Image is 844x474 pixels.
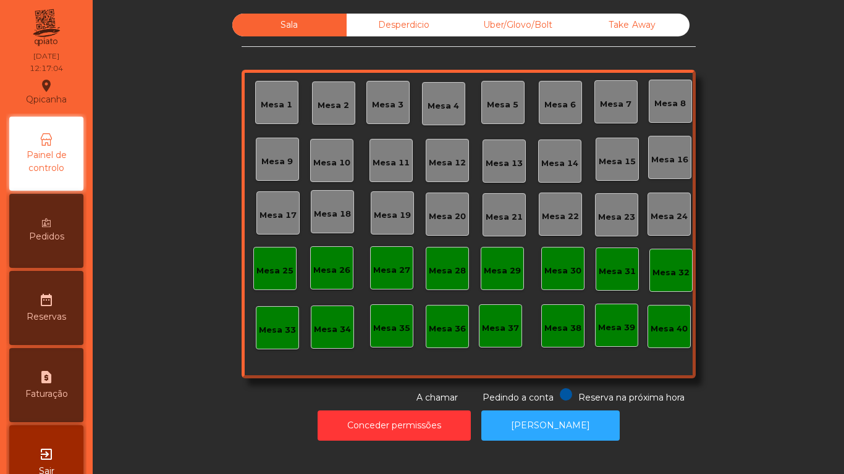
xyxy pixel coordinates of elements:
div: Mesa 12 [429,157,466,169]
i: date_range [39,293,54,307]
div: Mesa 24 [651,210,688,223]
div: Mesa 19 [374,209,411,222]
div: Mesa 33 [259,324,296,336]
span: A chamar [416,392,458,403]
div: Mesa 36 [429,323,466,335]
div: Mesa 30 [544,265,581,277]
div: Mesa 5 [487,99,518,111]
div: Mesa 14 [541,157,578,170]
div: Mesa 16 [651,154,688,166]
span: Pedidos [29,230,64,243]
div: 12:17:04 [30,63,63,74]
img: qpiato [31,6,61,49]
div: Mesa 26 [313,264,350,276]
div: Mesa 34 [314,323,351,336]
div: Mesa 31 [599,265,636,278]
div: Mesa 3 [372,99,403,111]
div: Mesa 10 [313,157,350,169]
div: Mesa 2 [318,99,349,112]
div: Mesa 39 [598,322,635,334]
div: Mesa 28 [429,265,466,277]
div: Uber/Glovo/Bolt [461,14,575,36]
span: Reservas [27,310,66,323]
div: Mesa 40 [651,323,688,335]
i: request_page [39,370,54,385]
div: Mesa 8 [654,98,686,110]
div: Mesa 7 [600,98,631,110]
div: Mesa 25 [256,265,293,277]
div: Mesa 20 [429,210,466,223]
div: Mesa 13 [486,157,523,170]
div: Sala [232,14,347,36]
div: Mesa 6 [544,99,576,111]
div: Mesa 27 [373,264,410,276]
span: Painel de controlo [12,149,80,175]
div: Mesa 9 [261,156,293,168]
div: Mesa 18 [314,208,351,220]
div: Mesa 4 [428,100,459,112]
button: Conceder permissões [318,410,471,441]
div: Take Away [575,14,690,36]
div: Mesa 38 [544,322,581,335]
span: Reserva na próxima hora [578,392,685,403]
span: Faturação [25,388,68,401]
span: Pedindo a conta [483,392,554,403]
div: Mesa 29 [484,265,521,277]
div: Mesa 1 [261,99,292,111]
div: Mesa 11 [373,157,410,169]
div: Mesa 32 [652,267,690,279]
i: exit_to_app [39,447,54,462]
div: Desperdicio [347,14,461,36]
div: Qpicanha [26,77,67,107]
div: [DATE] [33,51,59,62]
div: Mesa 21 [486,211,523,223]
div: Mesa 15 [599,156,636,168]
div: Mesa 35 [373,322,410,335]
div: Mesa 23 [598,211,635,223]
div: Mesa 37 [482,322,519,335]
button: [PERSON_NAME] [481,410,620,441]
div: Mesa 17 [260,209,297,222]
div: Mesa 22 [542,210,579,223]
i: location_on [39,78,54,93]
